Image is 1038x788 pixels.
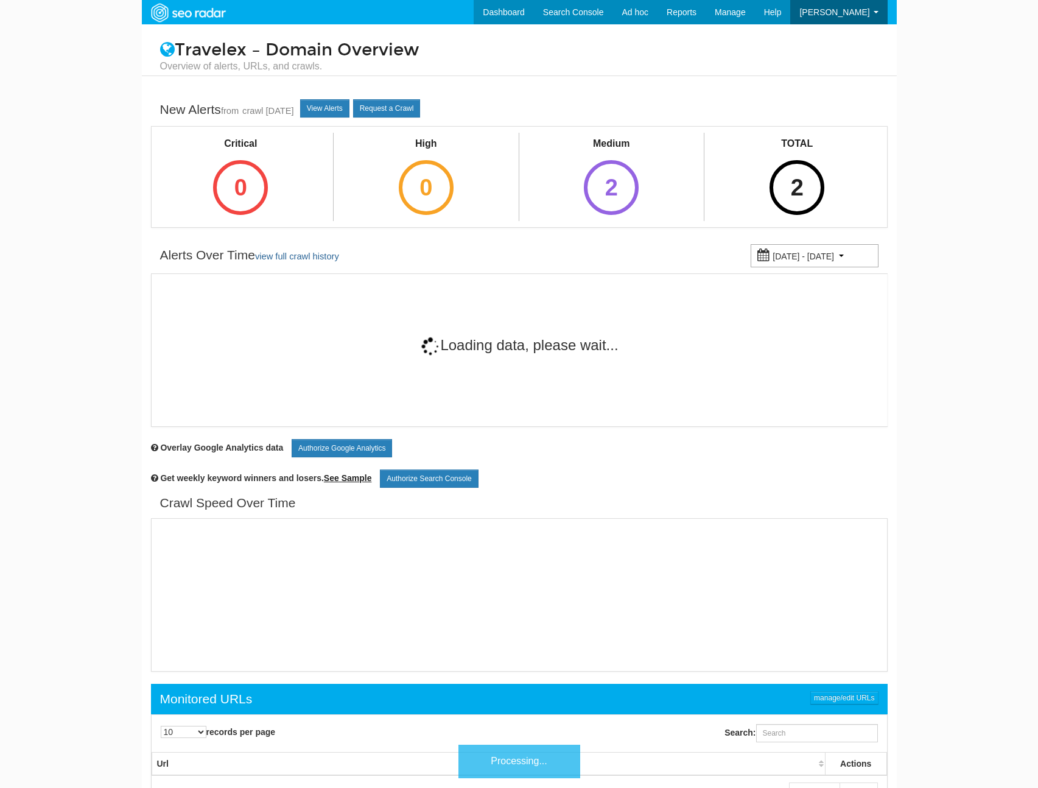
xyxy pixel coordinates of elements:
th: Url [152,753,825,776]
div: 2 [584,160,639,215]
div: Alerts Over Time [160,246,339,266]
small: [DATE] - [DATE] [773,252,834,261]
span: Help [764,7,782,17]
div: Monitored URLs [160,690,253,708]
div: 2 [770,160,824,215]
div: High [388,137,465,151]
span: [PERSON_NAME] [799,7,869,17]
div: Critical [202,137,279,151]
a: Authorize Search Console [380,470,478,488]
small: Overview of alerts, URLs, and crawls. [160,60,878,73]
span: Loading data, please wait... [421,337,618,353]
label: Search: [724,724,877,742]
a: Request a Crawl [353,99,421,118]
span: Ad hoc [622,7,648,17]
a: crawl [DATE] [242,106,294,116]
span: Manage [715,7,746,17]
div: Processing... [458,745,580,778]
span: Overlay chart with Google Analytics data [160,443,283,452]
div: 0 [399,160,454,215]
th: Actions [825,753,886,776]
span: Reports [667,7,696,17]
a: See Sample [324,473,372,483]
h1: Travelex – Domain Overview [151,41,888,73]
img: SEORadar [146,2,230,24]
a: manage/edit URLs [810,691,878,705]
span: Get weekly keyword winners and losers. [160,473,371,483]
div: New Alerts [160,100,294,120]
select: records per page [161,726,206,738]
div: TOTAL [759,137,835,151]
img: 11-4dc14fe5df68d2ae899e237faf9264d6df02605dd655368cb856cd6ce75c7573.gif [421,337,440,356]
a: view full crawl history [255,252,339,261]
label: records per page [161,726,276,738]
div: 0 [213,160,268,215]
div: Crawl Speed Over Time [160,494,296,512]
a: Authorize Google Analytics [292,439,392,457]
input: Search: [756,724,878,742]
small: from [221,106,239,116]
a: View Alerts [300,99,349,118]
div: Medium [573,137,650,151]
